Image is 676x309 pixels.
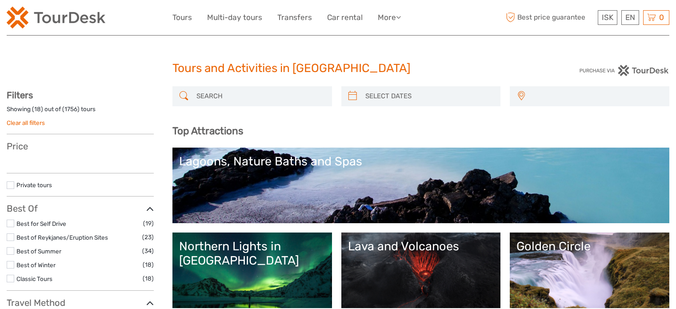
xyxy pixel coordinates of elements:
[193,88,328,104] input: SEARCH
[378,11,401,24] a: More
[143,260,154,270] span: (18)
[142,232,154,242] span: (23)
[516,239,663,301] a: Golden Circle
[172,61,504,76] h1: Tours and Activities in [GEOGRAPHIC_DATA]
[179,239,325,301] a: Northern Lights in [GEOGRAPHIC_DATA]
[327,11,363,24] a: Car rental
[172,125,243,137] b: Top Attractions
[143,218,154,229] span: (19)
[277,11,312,24] a: Transfers
[7,141,154,152] h3: Price
[7,297,154,308] h3: Travel Method
[179,154,663,217] a: Lagoons, Nature Baths and Spas
[579,65,669,76] img: PurchaseViaTourDesk.png
[621,10,639,25] div: EN
[16,275,52,282] a: Classic Tours
[207,11,262,24] a: Multi-day tours
[7,105,154,119] div: Showing ( ) out of ( ) tours
[348,239,494,301] a: Lava and Volcanoes
[16,261,56,269] a: Best of Winter
[179,154,663,169] div: Lagoons, Nature Baths and Spas
[16,248,61,255] a: Best of Summer
[362,88,496,104] input: SELECT DATES
[142,246,154,256] span: (34)
[7,203,154,214] h3: Best Of
[16,234,108,241] a: Best of Reykjanes/Eruption Sites
[143,273,154,284] span: (18)
[348,239,494,253] div: Lava and Volcanoes
[7,90,33,100] strong: Filters
[7,119,45,126] a: Clear all filters
[516,239,663,253] div: Golden Circle
[7,7,105,28] img: 120-15d4194f-c635-41b9-a512-a3cb382bfb57_logo_small.png
[602,13,613,22] span: ISK
[172,11,192,24] a: Tours
[179,239,325,268] div: Northern Lights in [GEOGRAPHIC_DATA]
[16,181,52,189] a: Private tours
[34,105,41,113] label: 18
[64,105,77,113] label: 1756
[504,10,596,25] span: Best price guarantee
[16,220,66,227] a: Best for Self Drive
[658,13,665,22] span: 0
